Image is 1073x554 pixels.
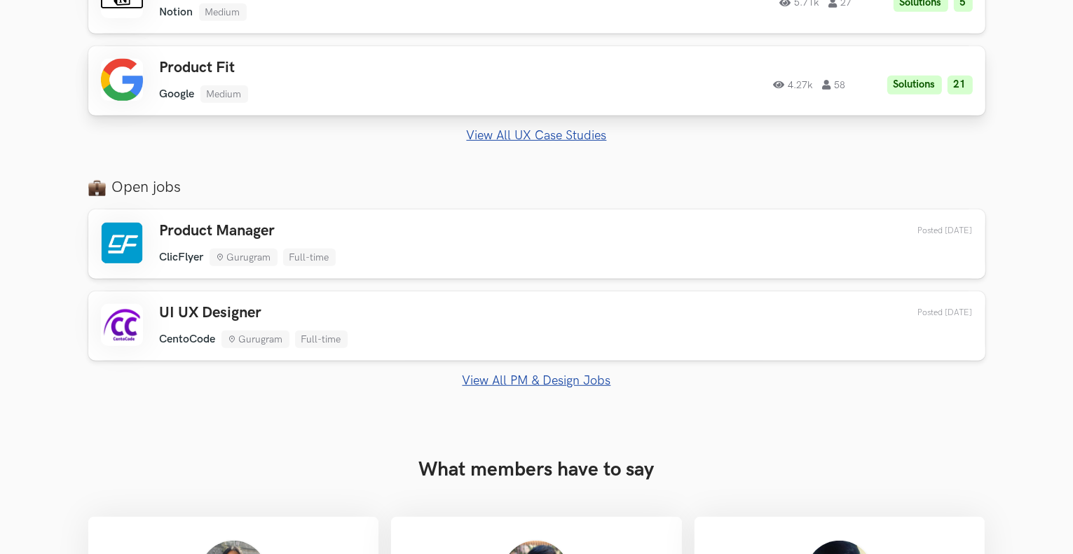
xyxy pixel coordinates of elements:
[210,249,278,266] li: Gurugram
[160,222,336,240] h3: Product Manager
[88,46,985,116] a: Product Fit Google Medium 4.27k 58 Solutions 21
[887,76,942,95] li: Solutions
[88,179,106,196] img: briefcase_emoji.png
[88,291,985,361] a: UI UX Designer CentoCode Gurugram Full-time Posted [DATE]
[160,6,193,19] li: Notion
[88,128,985,143] a: View All UX Case Studies
[160,333,216,346] li: CentoCode
[160,88,195,101] li: Google
[885,226,973,236] div: 08th Sep
[160,251,204,264] li: ClicFlyer
[200,85,248,103] li: Medium
[295,331,348,348] li: Full-time
[823,80,846,90] span: 58
[88,373,985,388] a: View All PM & Design Jobs
[283,249,336,266] li: Full-time
[88,178,985,197] label: Open jobs
[160,304,348,322] h3: UI UX Designer
[948,76,973,95] li: 21
[774,80,813,90] span: 4.27k
[160,59,558,77] h3: Product Fit
[88,458,985,482] h3: What members have to say
[885,307,973,318] div: 06th Sep
[88,209,985,279] a: Product Manager ClicFlyer Gurugram Full-time Posted [DATE]
[221,331,289,348] li: Gurugram
[199,4,247,21] li: Medium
